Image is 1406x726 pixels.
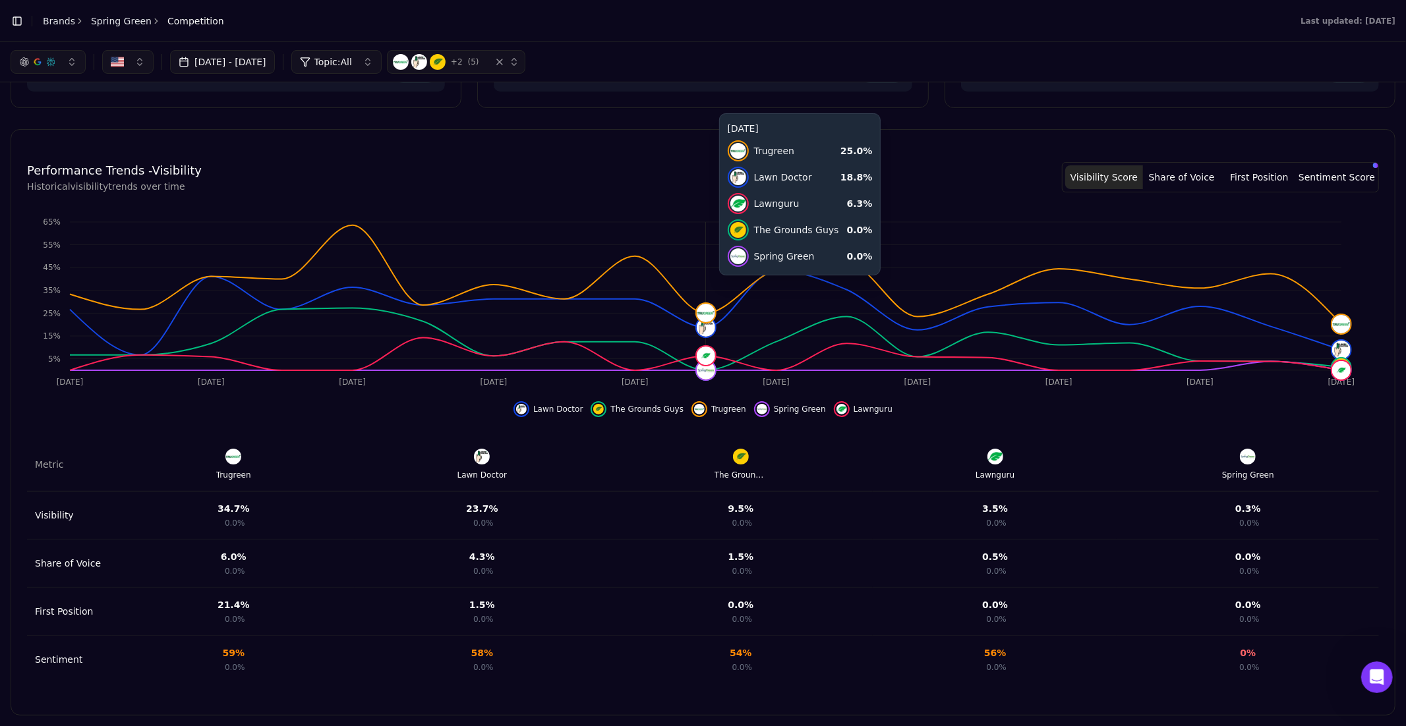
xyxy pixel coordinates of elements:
[27,385,237,440] div: We are continuing to work on a fix for this incident. Some users may notice citation attributions...
[732,566,753,576] span: 0.0%
[982,502,1008,515] div: 3.5 %
[132,411,264,464] button: Messages
[218,598,250,611] div: 21.4 %
[216,470,251,480] div: Trugreen
[218,502,250,515] div: 34.7 %
[411,54,427,70] img: Lawn Doctor
[697,318,715,337] img: lawn doctor
[43,309,61,318] tspan: 25%
[27,353,225,377] b: [Identified] Degraded Performance on Prompts and Citations
[48,354,61,364] tspan: 5%
[1235,598,1261,611] div: 0.0 %
[14,297,250,346] div: Status: Cognizo App experiencing degraded performance
[27,588,111,636] td: First Position
[473,566,494,576] span: 0.0%
[166,21,192,47] img: Profile image for Deniz
[982,598,1008,611] div: 0.0 %
[1332,358,1351,377] img: the grounds guys
[314,55,352,69] span: Topic: All
[473,614,494,625] span: 0.0%
[697,347,715,365] img: lawnguru
[1065,165,1143,189] button: Visibility Score
[610,404,684,414] span: The Grounds Guys
[191,21,218,47] img: Profile image for Alp
[728,502,753,515] div: 9.5 %
[57,378,84,387] tspan: [DATE]
[27,636,111,684] td: Sentiment
[1239,662,1260,673] span: 0.0%
[225,518,245,528] span: 0.0%
[27,438,111,491] th: Metric
[732,518,753,528] span: 0.0%
[754,401,826,417] button: Hide spring green data
[763,378,790,387] tspan: [DATE]
[984,646,1007,659] div: 56 %
[170,50,275,74] button: [DATE] - [DATE]
[1240,449,1256,464] img: Spring Green
[175,444,221,453] span: Messages
[43,240,61,250] tspan: 55%
[1239,566,1260,576] span: 0.0%
[339,378,366,387] tspan: [DATE]
[1235,550,1261,563] div: 0.0 %
[481,378,508,387] tspan: [DATE]
[986,518,1007,528] span: 0.0%
[393,54,409,70] img: Trugreen
[593,404,604,414] img: the grounds guys
[471,646,494,659] div: 58 %
[982,550,1008,563] div: 0.5 %
[1222,470,1274,480] div: Spring Green
[473,662,494,673] span: 0.0%
[167,14,224,28] span: Competition
[1239,518,1260,528] span: 0.0%
[1186,378,1214,387] tspan: [DATE]
[76,222,113,236] div: • [DATE]
[13,178,250,247] div: Recent messageProfile image for AlpthanksAlp•[DATE]
[27,265,220,279] div: Send us a message
[27,161,202,180] h4: Performance Trends - Visibility
[694,404,705,414] img: trugreen
[774,404,826,414] span: Spring Green
[27,540,111,588] td: Share of Voice
[469,550,495,563] div: 4.3 %
[55,308,237,335] div: Status: Cognizo App experiencing degraded performance
[1361,661,1393,693] iframe: Intercom live chat
[221,550,247,563] div: 6.0 %
[474,449,490,464] img: Lawn Doctor
[1143,165,1221,189] button: Share of Voice
[986,566,1007,576] span: 0.0%
[1239,614,1260,625] span: 0.0%
[225,566,245,576] span: 0.0%
[430,54,446,70] img: The Grounds Guys
[473,518,494,528] span: 0.0%
[516,404,527,414] img: lawn doctor
[697,361,715,379] img: spring green
[757,404,767,414] img: spring green
[1298,165,1376,189] button: Sentiment Score
[1221,165,1299,189] button: First Position
[1045,378,1072,387] tspan: [DATE]
[622,378,649,387] tspan: [DATE]
[51,444,80,453] span: Home
[732,662,753,673] span: 0.0%
[43,286,61,295] tspan: 35%
[466,502,498,515] div: 23.7 %
[43,263,61,272] tspan: 45%
[225,662,245,673] span: 0.0%
[43,16,75,26] a: Brands
[451,57,463,67] span: + 2
[1332,341,1351,359] img: lawn doctor
[222,646,245,659] div: 59 %
[26,94,237,138] p: Hi [PERSON_NAME] 👋
[225,614,245,625] span: 0.0%
[711,404,746,414] span: Trugreen
[732,614,753,625] span: 0.0%
[457,470,507,480] div: Lawn Doctor
[469,598,495,611] div: 1.5 %
[13,254,250,290] div: Send us a message
[986,614,1007,625] span: 0.0%
[1301,16,1395,26] div: Last updated: [DATE]
[834,401,893,417] button: Hide lawnguru data
[26,138,237,161] p: How can we help?
[1332,361,1351,379] img: lawnguru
